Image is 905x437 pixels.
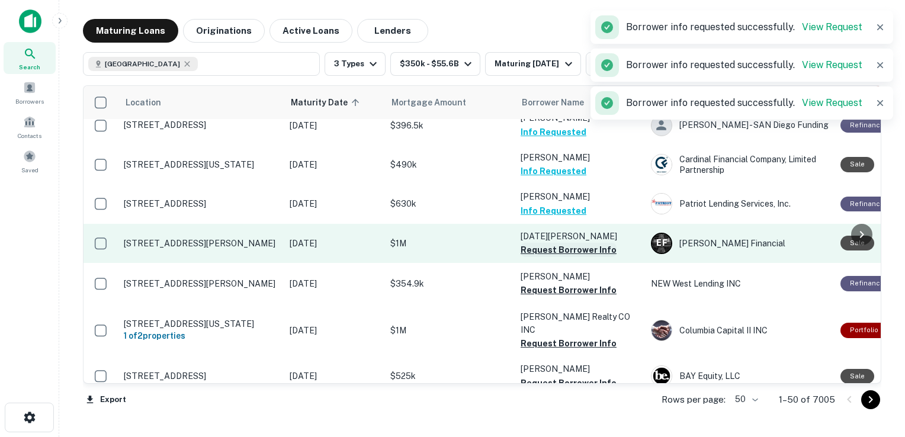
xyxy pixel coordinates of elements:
span: Borrowers [15,97,44,106]
span: Search [19,62,40,72]
div: BAY Equity, LLC [651,365,829,387]
img: columbiacapitalusa.com.png [652,320,672,340]
p: $490k [390,158,509,171]
p: $354.9k [390,277,509,290]
p: [STREET_ADDRESS] [124,198,278,209]
p: $1M [390,237,509,250]
span: Contacts [18,131,41,140]
button: Request Borrower Info [521,376,617,390]
p: [STREET_ADDRESS] [124,120,278,130]
div: Cardinal Financial Company, Limited Partnership [651,154,829,175]
span: [GEOGRAPHIC_DATA] [105,59,180,69]
a: Search [4,42,56,74]
p: [DATE] [290,277,378,290]
p: [DATE][PERSON_NAME] [521,230,639,243]
p: [STREET_ADDRESS][US_STATE] [124,159,278,170]
div: Sale [840,236,874,250]
a: View Request [802,97,862,108]
img: picture [652,155,672,175]
p: [DATE] [290,369,378,383]
a: Borrowers [4,76,56,108]
button: Maturing Loans [83,19,178,43]
span: Location [125,95,161,110]
p: [DATE] [290,237,378,250]
p: $630k [390,197,509,210]
p: [STREET_ADDRESS][PERSON_NAME] [124,238,278,249]
button: Request Borrower Info [521,336,617,351]
p: [STREET_ADDRESS][US_STATE] [124,319,278,329]
p: $525k [390,369,509,383]
button: Active Loans [269,19,352,43]
p: [PERSON_NAME] [521,190,639,203]
a: View Request [802,59,862,70]
p: Rows per page: [662,393,726,407]
p: Borrower info requested successfully. [626,58,862,72]
div: [PERSON_NAME] Financial [651,233,829,254]
button: Export [83,391,129,409]
div: 50 [730,391,760,408]
img: picture [652,366,672,386]
p: [STREET_ADDRESS] [124,371,278,381]
button: Info Requested [521,164,586,178]
p: [DATE] [290,119,378,132]
p: [STREET_ADDRESS][PERSON_NAME] [124,278,278,289]
button: Lenders [357,19,428,43]
p: [DATE] [290,197,378,210]
p: [PERSON_NAME] [521,151,639,164]
th: Borrower Name [515,86,645,119]
span: Borrower Name [522,95,584,110]
button: Maturing [DATE] [485,52,580,76]
button: Go to next page [861,390,880,409]
div: Maturing [DATE] [495,57,575,71]
p: NEW West Lending INC [651,277,829,290]
h6: 1 of 2 properties [124,329,278,342]
p: $396.5k [390,119,509,132]
span: Mortgage Amount [391,95,482,110]
button: Info Requested [521,204,586,218]
button: Request Borrower Info [521,243,617,257]
div: This is a portfolio loan with 2 properties [840,323,888,338]
span: Maturity Date [291,95,363,110]
div: Columbia Capital II INC [651,320,829,341]
p: 1–50 of 7005 [779,393,835,407]
p: [DATE] [290,324,378,337]
p: Borrower info requested successfully. [626,96,862,110]
p: E F [656,237,667,249]
button: Info Requested [521,125,586,139]
th: Location [118,86,284,119]
th: Mortgage Amount [384,86,515,119]
p: [PERSON_NAME] [521,362,639,375]
th: Maturity Date [284,86,384,119]
div: This loan purpose was for refinancing [840,276,894,291]
p: [PERSON_NAME] [521,270,639,283]
p: $1M [390,324,509,337]
div: Patriot Lending Services, Inc. [651,193,829,214]
img: picture [652,194,672,214]
div: [PERSON_NAME] - SAN Diego Funding [651,115,829,136]
a: View Request [802,21,862,33]
p: [DATE] [290,158,378,171]
button: Originations [183,19,265,43]
img: capitalize-icon.png [19,9,41,33]
button: 3 Types [325,52,386,76]
p: [PERSON_NAME] Realty CO INC [521,310,639,336]
button: Request Borrower Info [521,283,617,297]
div: This loan purpose was for refinancing [840,118,894,133]
div: Sale [840,157,874,172]
div: This loan purpose was for refinancing [840,197,894,211]
span: Saved [21,165,38,175]
button: $350k - $55.6B [390,52,480,76]
a: Saved [4,145,56,177]
a: Contacts [4,111,56,143]
iframe: Chat Widget [846,342,905,399]
button: [GEOGRAPHIC_DATA] [83,52,320,76]
div: Sale [840,369,874,384]
button: All Filters [586,52,645,76]
p: Borrower info requested successfully. [626,20,862,34]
